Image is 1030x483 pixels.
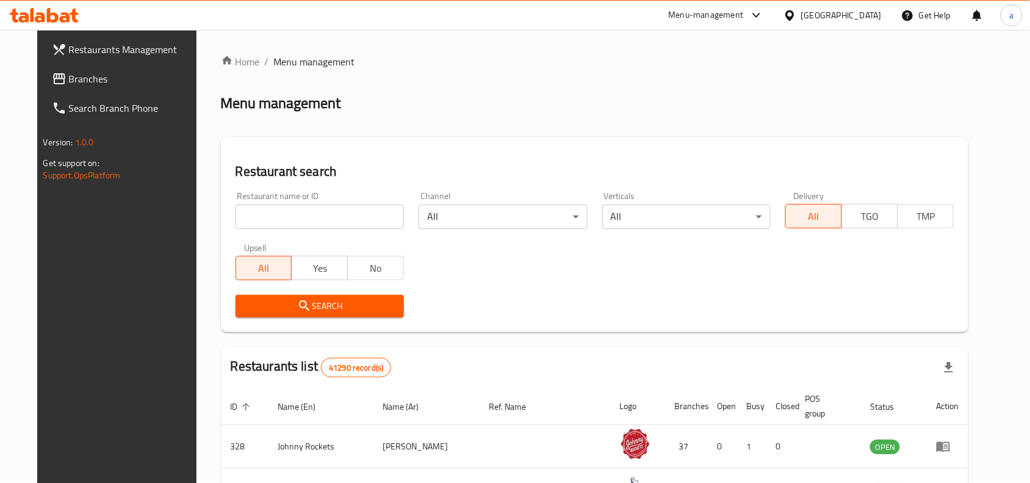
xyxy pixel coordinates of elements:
[43,134,73,150] span: Version:
[231,399,254,414] span: ID
[870,399,910,414] span: Status
[602,205,771,229] div: All
[291,256,348,280] button: Yes
[42,35,209,64] a: Restaurants Management
[241,260,287,277] span: All
[274,54,355,69] span: Menu management
[297,260,343,277] span: Yes
[43,167,121,183] a: Support.OpsPlatform
[69,101,200,115] span: Search Branch Phone
[898,204,954,228] button: TMP
[236,162,954,181] h2: Restaurant search
[620,429,650,459] img: Johnny Rockets
[278,399,332,414] span: Name (En)
[903,208,949,225] span: TMP
[322,362,391,374] span: 41290 record(s)
[766,425,796,468] td: 0
[801,9,882,22] div: [GEOGRAPHIC_DATA]
[244,244,267,252] label: Upsell
[737,388,766,425] th: Busy
[708,425,737,468] td: 0
[383,399,434,414] span: Name (Ar)
[221,425,268,468] td: 328
[245,299,394,314] span: Search
[489,399,542,414] span: Ref. Name
[347,256,404,280] button: No
[321,358,391,377] div: Total records count
[42,64,209,93] a: Branches
[265,54,269,69] li: /
[43,155,99,171] span: Get support on:
[805,391,846,421] span: POS group
[737,425,766,468] td: 1
[610,388,665,425] th: Logo
[926,388,968,425] th: Action
[766,388,796,425] th: Closed
[373,425,479,468] td: [PERSON_NAME]
[794,192,824,200] label: Delivery
[870,440,900,454] span: OPEN
[236,205,404,229] input: Search for restaurant name or ID..
[221,54,969,69] nav: breadcrumb
[268,425,373,468] td: Johnny Rockets
[665,388,708,425] th: Branches
[669,8,744,23] div: Menu-management
[708,388,737,425] th: Open
[870,440,900,454] div: OPEN
[841,204,898,228] button: TGO
[69,42,200,57] span: Restaurants Management
[665,425,708,468] td: 37
[42,93,209,123] a: Search Branch Phone
[419,205,587,229] div: All
[353,260,399,277] span: No
[847,208,893,225] span: TGO
[236,295,404,318] button: Search
[221,93,341,113] h2: Menu management
[236,256,292,280] button: All
[75,134,94,150] span: 1.0.0
[936,439,959,454] div: Menu
[791,208,837,225] span: All
[221,54,260,69] a: Home
[785,204,842,228] button: All
[69,71,200,86] span: Branches
[231,357,392,377] h2: Restaurants list
[1009,9,1014,22] span: a
[934,353,963,382] div: Export file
